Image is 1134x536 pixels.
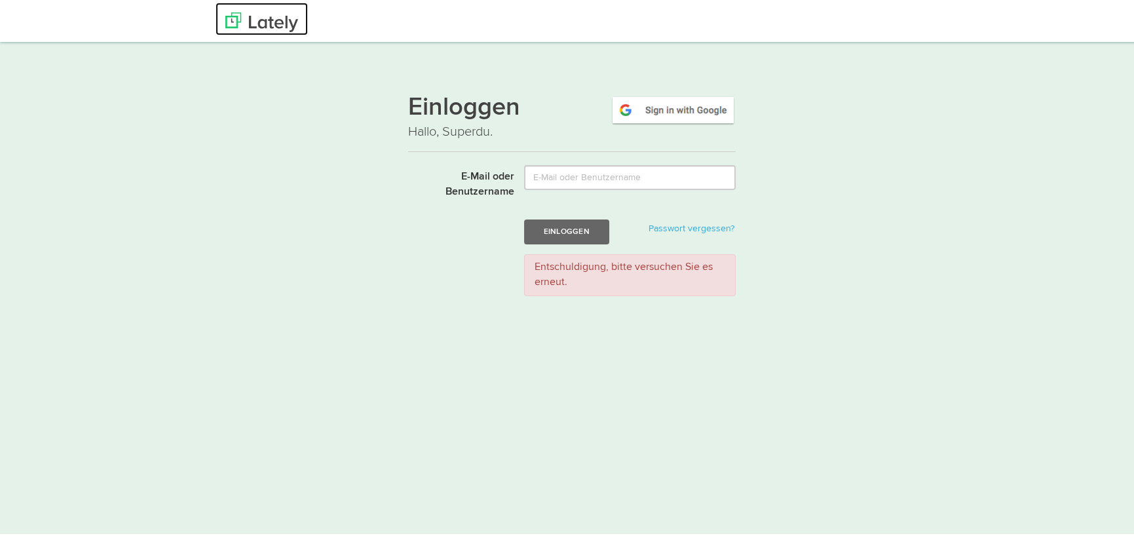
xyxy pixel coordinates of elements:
font: Hallo, Superdu. [408,121,493,137]
a: Passwort vergessen? [649,221,734,231]
font: Einloggen [544,225,590,233]
font: Einloggen [408,93,520,118]
input: E-Mail oder Benutzername [524,163,736,187]
button: Einloggen [524,217,609,242]
font: Entschuldigung, bitte versuchen Sie es erneut. [535,259,713,285]
img: In letzter Zeit [225,10,298,29]
font: E-Mail oder Benutzername [445,169,514,195]
img: google-signin.png [611,92,736,123]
